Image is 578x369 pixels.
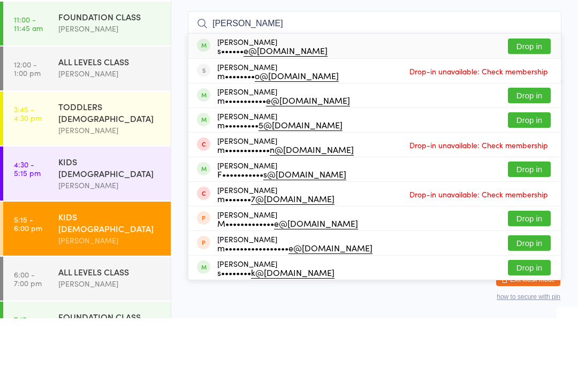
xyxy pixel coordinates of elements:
div: m•••••••• [217,122,339,130]
button: Drop in [508,212,551,228]
div: [PERSON_NAME] [217,310,334,327]
span: BRADDAH JIU - [PERSON_NAME] [188,36,561,47]
span: Drop-in unavailable: Check membership [407,114,551,130]
div: [PERSON_NAME] [217,212,346,229]
a: 4:30 -5:15 pmKIDS [DEMOGRAPHIC_DATA][PERSON_NAME] [3,197,171,251]
div: [PERSON_NAME] [217,261,358,278]
div: [PERSON_NAME] [58,118,162,130]
time: 5:15 - 6:00 pm [14,266,42,283]
button: Drop in [508,311,551,326]
div: s•••••••• [217,319,334,327]
button: Drop in [508,262,551,277]
div: m••••••••••••••••• [217,294,372,303]
time: 11:00 - 11:45 am [14,66,43,83]
div: [PERSON_NAME] [217,187,354,204]
button: Drop in [508,286,551,302]
div: M••••••••••••• [217,270,358,278]
button: Drop in [508,89,551,105]
div: KIDS [DEMOGRAPHIC_DATA] [58,206,162,230]
button: Drop in [508,139,551,154]
div: At [77,12,130,29]
div: [PERSON_NAME] [217,236,334,253]
div: m••••••••• [217,171,343,180]
div: m•••••••••••• [217,196,354,204]
div: TODDLERS [DEMOGRAPHIC_DATA] [58,151,162,175]
div: [PERSON_NAME] [217,113,339,130]
div: KIDS [DEMOGRAPHIC_DATA] [58,262,162,285]
div: [PERSON_NAME] [58,230,162,242]
span: [DATE] 5:15pm [188,15,545,26]
a: 12:00 -1:00 pmALL LEVELS CLASS[PERSON_NAME] [3,97,171,141]
time: 12:00 - 1:00 pm [14,111,41,128]
time: 3:45 - 4:30 pm [14,156,42,173]
a: 11:00 -11:45 amFOUNDATION CLASS[PERSON_NAME] [3,52,171,96]
div: [PERSON_NAME] [217,163,343,180]
a: 5:15 -6:00 pmKIDS [DEMOGRAPHIC_DATA][PERSON_NAME] [3,252,171,306]
span: Drop-in unavailable: Check membership [407,188,551,204]
time: 6:00 - 7:00 pm [14,321,42,338]
span: [PERSON_NAME] [188,26,545,36]
div: [PERSON_NAME] [58,328,162,341]
div: [PERSON_NAME] [58,285,162,297]
div: Events for [14,12,66,29]
div: m••••••••••• [217,147,350,155]
input: Search [188,62,561,87]
button: Drop in [508,163,551,179]
button: how to secure with pin [497,344,560,351]
div: [PERSON_NAME] [58,175,162,187]
div: [PERSON_NAME] [217,286,372,303]
div: F••••••••••• [217,220,346,229]
div: m••••••• [217,245,334,253]
span: Drop-in unavailable: Check membership [407,237,551,253]
div: [PERSON_NAME] [217,138,350,155]
div: [PERSON_NAME] [217,88,328,105]
div: [PERSON_NAME] [58,73,162,86]
time: 4:30 - 5:15 pm [14,211,41,228]
div: ALL LEVELS CLASS [58,106,162,118]
a: [DATE] [14,29,40,41]
div: ALL LEVELS CLASS [58,317,162,328]
div: Any location [77,29,130,41]
div: FOUNDATION CLASS [58,61,162,73]
a: 6:00 -7:00 pmALL LEVELS CLASS[PERSON_NAME] [3,307,171,351]
a: 3:45 -4:30 pmTODDLERS [DEMOGRAPHIC_DATA][PERSON_NAME] [3,142,171,196]
div: s•••••• [217,97,328,105]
